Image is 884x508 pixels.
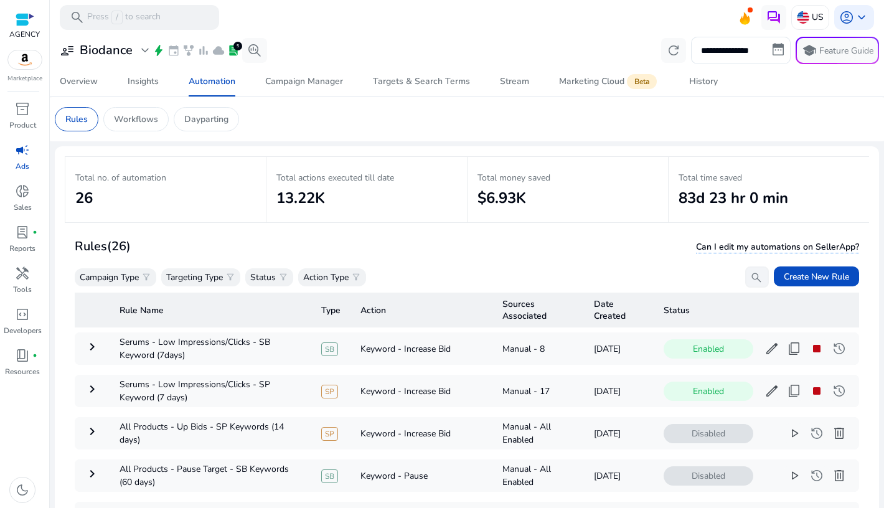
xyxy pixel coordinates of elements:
p: Action Type [303,271,349,284]
span: bar_chart [197,44,210,57]
button: play_arrow [784,466,804,486]
span: user_attributes [60,43,75,58]
span: play_arrow [787,426,802,441]
button: refresh [661,38,686,63]
span: SB [321,469,338,483]
div: Manual - All Enabled [502,420,574,446]
span: search [70,10,85,25]
span: history [832,341,847,356]
td: Keyword - Increase Bid [350,332,492,365]
div: Marketing Cloud [559,77,659,87]
button: history [829,339,849,359]
span: SB [321,342,338,356]
span: event [167,44,180,57]
button: search_insights [242,38,267,63]
span: expand_more [138,43,153,58]
p: Targeting Type [166,271,223,284]
th: Status [654,293,859,327]
span: Create New Rule [784,270,849,283]
span: donut_small [15,184,30,199]
p: Total actions executed till date [276,171,457,184]
span: edit [764,383,779,398]
span: stop [809,383,824,398]
div: Stream [500,77,529,86]
span: delete [832,426,847,441]
span: Enabled [664,339,753,359]
span: cloud [212,44,225,57]
button: history [807,423,827,443]
p: Developers [4,325,42,336]
span: content_copy [787,341,802,356]
h2: 83d 23 hr 0 min [679,189,859,207]
span: play_arrow [787,468,802,483]
span: book_4 [15,348,30,363]
div: Manual - All Enabled [502,463,574,489]
td: [DATE] [584,332,654,365]
p: Product [9,120,36,131]
mat-icon: keyboard_arrow_right [85,424,100,439]
span: filter_alt [278,272,288,282]
button: edit [762,381,782,401]
p: Resources [5,366,40,377]
td: Serums - Low Impressions/Clicks - SP Keyword (7 days) [110,375,311,407]
button: delete [829,466,849,486]
td: Serums - Low Impressions/Clicks - SB Keyword (7days) [110,332,311,365]
td: [DATE] [584,459,654,492]
span: school [802,43,817,58]
span: inventory_2 [15,101,30,116]
p: Workflows [114,113,158,126]
span: delete [832,468,847,483]
span: / [111,11,123,24]
button: history [829,381,849,401]
td: [DATE] [584,417,654,449]
img: us.svg [797,11,809,24]
span: filter_alt [225,272,235,282]
th: Action [350,293,492,327]
span: Disabled [664,466,753,486]
td: Keyword - Pause [350,459,492,492]
h2: 26 [75,189,256,207]
span: campaign [15,143,30,158]
p: Reports [9,243,35,254]
span: account_circle [839,10,854,25]
button: content_copy [784,381,804,401]
div: Overview [60,77,98,86]
td: [DATE] [584,375,654,407]
span: lab_profile [15,225,30,240]
th: Date Created [584,293,654,327]
div: History [689,77,718,86]
span: content_copy [787,383,802,398]
td: Keyword - Increase Bid [350,375,492,407]
img: amazon.svg [8,50,42,69]
mat-icon: keyboard_arrow_right [85,466,100,481]
span: fiber_manual_record [32,230,37,235]
div: Manual - 17 [502,385,574,398]
p: Status [250,271,276,284]
button: delete [829,423,849,443]
span: code_blocks [15,307,30,322]
p: Dayparting [184,113,228,126]
div: Campaign Manager [265,77,343,86]
span: search [750,271,763,284]
mat-icon: keyboard_arrow_right [85,339,100,354]
button: play_arrow [784,423,804,443]
span: Enabled [664,382,753,401]
span: refresh [666,43,681,58]
th: Sources Associated [492,293,584,327]
span: filter_alt [141,272,151,282]
span: SP [321,385,338,398]
p: Total money saved [477,171,658,184]
span: stop [809,341,824,356]
p: Ads [16,161,29,172]
div: 5 [233,42,242,50]
h2: $6.93K [477,189,658,207]
h3: Rules (26) [75,239,131,254]
button: edit [762,339,782,359]
td: All Products - Up Bids - SP Keywords (14 days) [110,417,311,449]
p: Feature Guide [819,45,873,57]
span: lab_profile [227,44,240,57]
p: Total time saved [679,171,859,184]
span: history [809,468,824,483]
span: keyboard_arrow_down [854,10,869,25]
th: Type [311,293,350,327]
